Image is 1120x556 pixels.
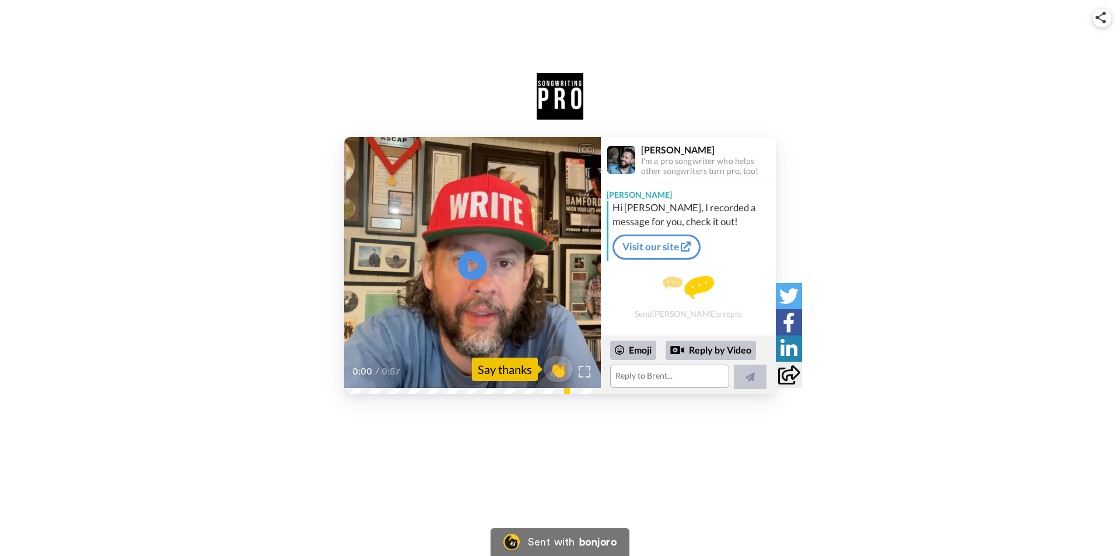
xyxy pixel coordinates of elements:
div: [PERSON_NAME] [601,183,776,201]
img: Full screen [579,366,590,377]
span: 0:57 [381,365,402,379]
a: Visit our site [612,235,701,259]
img: ic_share.svg [1095,12,1106,23]
span: 0:00 [352,365,373,379]
div: CC [579,144,594,156]
button: 👏 [544,356,573,382]
div: Send [PERSON_NAME] a reply. [601,265,776,330]
div: Reply by Video [666,341,756,361]
div: Say thanks [472,358,538,381]
img: logo [537,73,583,120]
img: Profile Image [607,146,635,174]
div: Hi [PERSON_NAME], I recorded a message for you, check it out! [612,201,773,229]
img: message.svg [663,276,714,299]
span: 👏 [544,360,573,379]
div: [PERSON_NAME] [641,144,775,155]
div: I'm a pro songwriter who helps other songwriters turn pro, too! [641,156,775,176]
span: / [375,365,379,379]
div: Reply by Video [670,343,684,357]
div: Emoji [610,341,656,359]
